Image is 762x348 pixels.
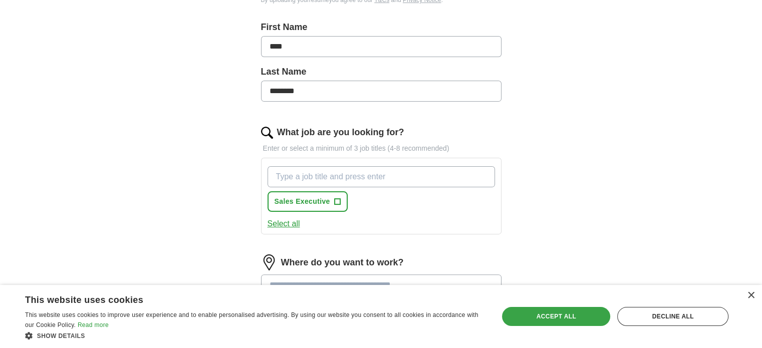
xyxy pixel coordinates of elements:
[617,307,728,326] div: Decline all
[25,311,478,328] span: This website uses cookies to improve user experience and to enable personalised advertising. By u...
[281,256,404,269] label: Where do you want to work?
[268,218,300,230] button: Select all
[747,292,754,299] div: Close
[261,143,501,154] p: Enter or select a minimum of 3 job titles (4-8 recommended)
[268,191,348,212] button: Sales Executive
[275,196,330,207] span: Sales Executive
[502,307,610,326] div: Accept all
[261,254,277,270] img: location.png
[261,65,501,79] label: Last Name
[261,21,501,34] label: First Name
[37,332,85,339] span: Show details
[277,126,404,139] label: What job are you looking for?
[268,166,495,187] input: Type a job title and press enter
[25,291,459,306] div: This website uses cookies
[78,321,109,328] a: Read more, opens a new window
[261,127,273,139] img: search.png
[25,330,484,340] div: Show details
